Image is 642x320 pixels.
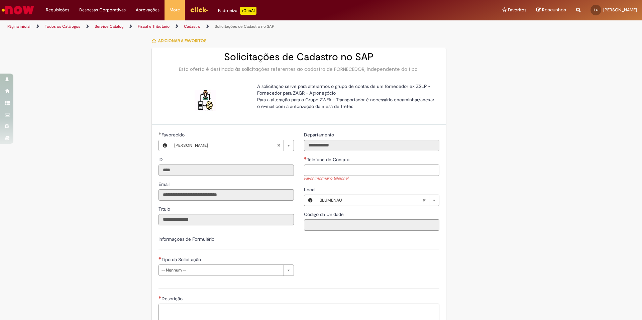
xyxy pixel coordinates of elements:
input: Email [158,189,294,201]
input: Departamento [304,140,439,151]
span: Rascunhos [542,7,566,13]
abbr: Limpar campo Favorecido [274,140,284,151]
a: Cadastro [184,24,200,29]
span: Somente leitura - Código da Unidade [304,211,345,217]
p: A solicitação serve para alterarmos o grupo de contas de um fornecedor ex ZSLP - Fornecedor para ... [257,83,434,110]
span: More [170,7,180,13]
span: Necessários [158,257,162,259]
a: Todos os Catálogos [45,24,80,29]
label: Informações de Formulário [158,236,214,242]
span: [PERSON_NAME] [174,140,277,151]
a: [PERSON_NAME]Limpar campo Favorecido [171,140,294,151]
label: Somente leitura - ID [158,156,164,163]
div: Esta oferta é destinada às solicitações referentes ao cadastro de FORNECEDOR, independente do tipo. [158,66,439,73]
a: BLUMENAULimpar campo Local [316,195,439,206]
button: Favorecido, Visualizar este registro Leonardo Germer [159,140,171,151]
a: Página inicial [7,24,30,29]
input: Título [158,214,294,225]
span: LG [594,8,598,12]
span: Telefone de Contato [307,156,351,163]
img: ServiceNow [1,3,35,17]
span: -- Nenhum -- [162,265,280,276]
h2: Solicitações de Cadastro no SAP [158,51,439,63]
button: Adicionar a Favoritos [151,34,210,48]
a: Fiscal e Tributário [138,24,170,29]
div: Favor informar o telefone! [304,176,439,182]
span: Somente leitura - Departamento [304,132,335,138]
span: Despesas Corporativas [79,7,126,13]
span: Adicionar a Favoritos [158,38,206,43]
span: Obrigatório Preenchido [158,132,162,135]
span: Aprovações [136,7,159,13]
div: Padroniza [218,7,256,15]
input: ID [158,165,294,176]
a: Solicitações de Cadastro no SAP [215,24,274,29]
input: Telefone de Contato [304,165,439,176]
label: Somente leitura - Email [158,181,171,188]
abbr: Limpar campo Local [419,195,429,206]
span: Necessários [304,157,307,159]
span: Somente leitura - ID [158,156,164,163]
label: Somente leitura - Código da Unidade [304,211,345,218]
span: BLUMENAU [320,195,422,206]
a: Service Catalog [95,24,123,29]
input: Código da Unidade [304,219,439,231]
button: Local, Visualizar este registro BLUMENAU [304,195,316,206]
span: Somente leitura - Título [158,206,172,212]
span: Requisições [46,7,69,13]
span: [PERSON_NAME] [603,7,637,13]
img: Solicitações de Cadastro no SAP [195,90,216,111]
ul: Trilhas de página [5,20,423,33]
span: Tipo da Solicitação [162,256,202,262]
label: Somente leitura - Departamento [304,131,335,138]
span: Descrição [162,296,184,302]
span: Favoritos [508,7,526,13]
p: +GenAi [240,7,256,15]
span: Necessários [158,296,162,299]
label: Somente leitura - Título [158,206,172,212]
img: click_logo_yellow_360x200.png [190,5,208,15]
span: Local [304,187,317,193]
span: Necessários - Favorecido [162,132,186,138]
a: Rascunhos [536,7,566,13]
